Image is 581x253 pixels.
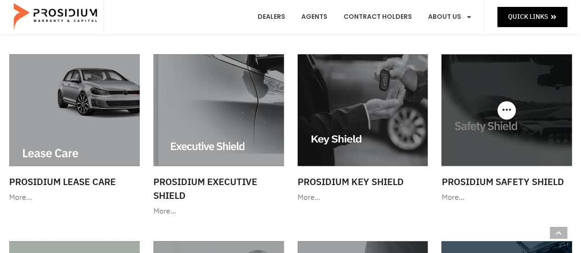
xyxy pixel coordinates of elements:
[441,175,572,189] h3: Prosidium Safety Shield
[497,7,567,27] a: Quick Links
[508,11,548,22] span: Quick Links
[441,191,572,204] div: More…
[149,50,288,223] a: Prosidium Executive Shield More…
[9,175,140,189] h3: Prosidium Lease Care
[437,50,576,209] a: Prosidium Safety Shield More…
[5,50,144,209] a: Prosidium Lease Care More…
[153,205,284,218] div: More…
[293,50,433,209] a: Prosidium Key Shield More…
[153,175,284,202] h3: Prosidium Executive Shield
[298,191,428,204] div: More…
[298,175,428,189] h3: Prosidium Key Shield
[9,191,140,204] div: More…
